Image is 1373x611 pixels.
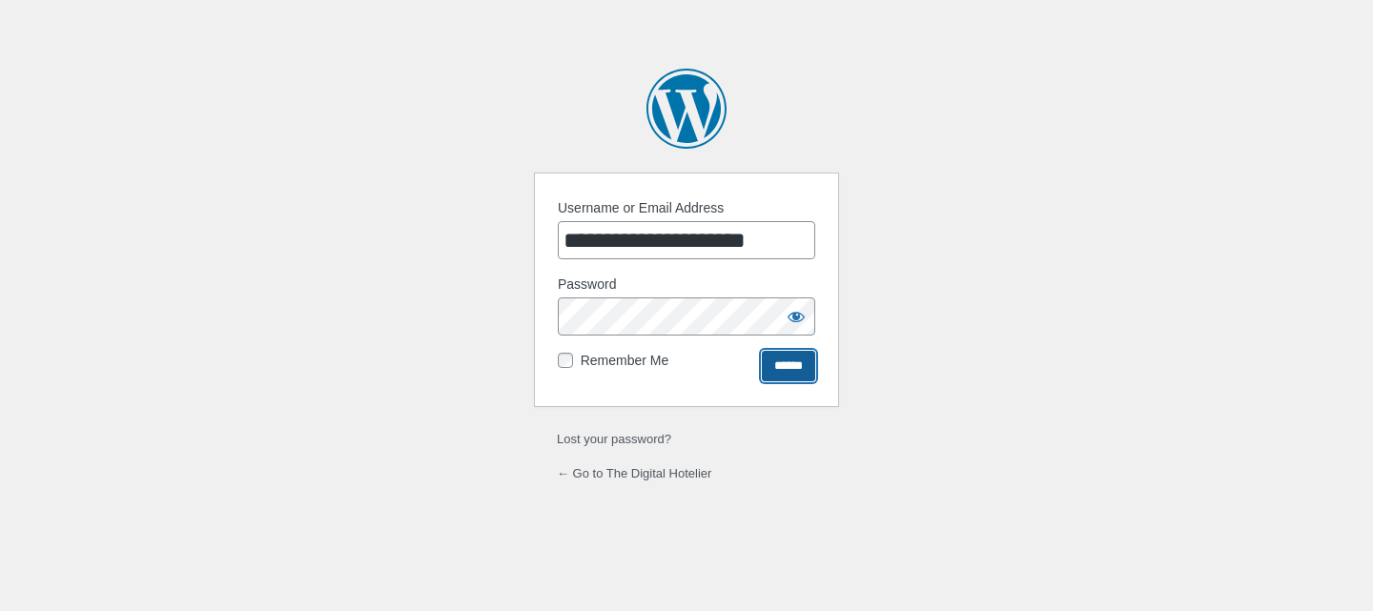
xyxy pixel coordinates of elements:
[777,297,815,336] button: Show password
[581,351,669,371] label: Remember Me
[558,198,724,218] label: Username or Email Address
[557,432,671,446] a: Lost your password?
[557,466,711,480] a: ← Go to The Digital Hotelier
[558,275,616,295] label: Password
[646,69,727,149] a: Powered by WordPress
